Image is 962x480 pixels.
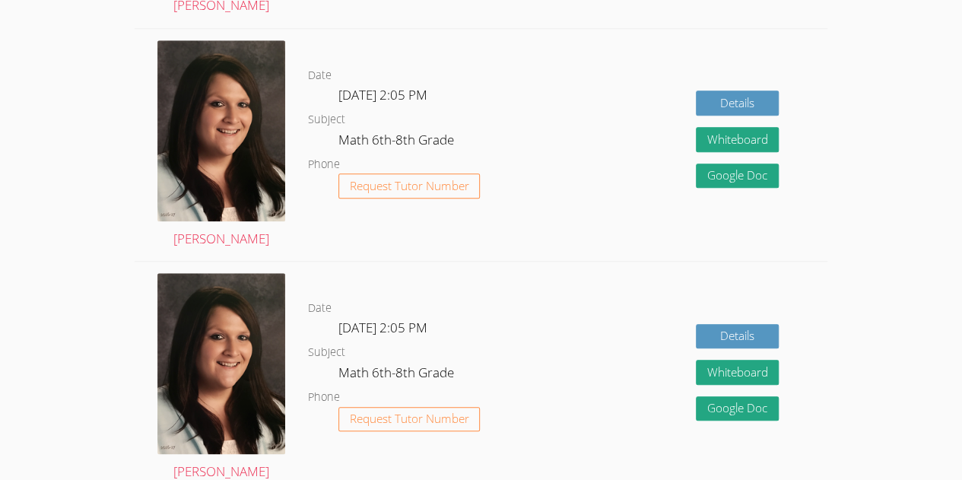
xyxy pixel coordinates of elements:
a: Google Doc [696,396,779,421]
dt: Phone [308,155,340,174]
a: Google Doc [696,164,779,189]
dt: Subject [308,110,345,129]
a: Details [696,324,779,349]
span: Request Tutor Number [350,180,469,192]
img: avatar.png [157,40,285,221]
span: [DATE] 2:05 PM [338,319,427,336]
button: Whiteboard [696,127,779,152]
a: Details [696,91,779,116]
dt: Subject [308,343,345,362]
span: [DATE] 2:05 PM [338,86,427,103]
dt: Date [308,299,332,318]
dd: Math 6th-8th Grade [338,362,457,388]
dt: Phone [308,388,340,407]
img: avatar.png [157,273,285,453]
dd: Math 6th-8th Grade [338,129,457,155]
span: Request Tutor Number [350,413,469,424]
button: Whiteboard [696,360,779,385]
dt: Date [308,66,332,85]
button: Request Tutor Number [338,407,481,432]
button: Request Tutor Number [338,173,481,199]
a: [PERSON_NAME] [157,40,285,250]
